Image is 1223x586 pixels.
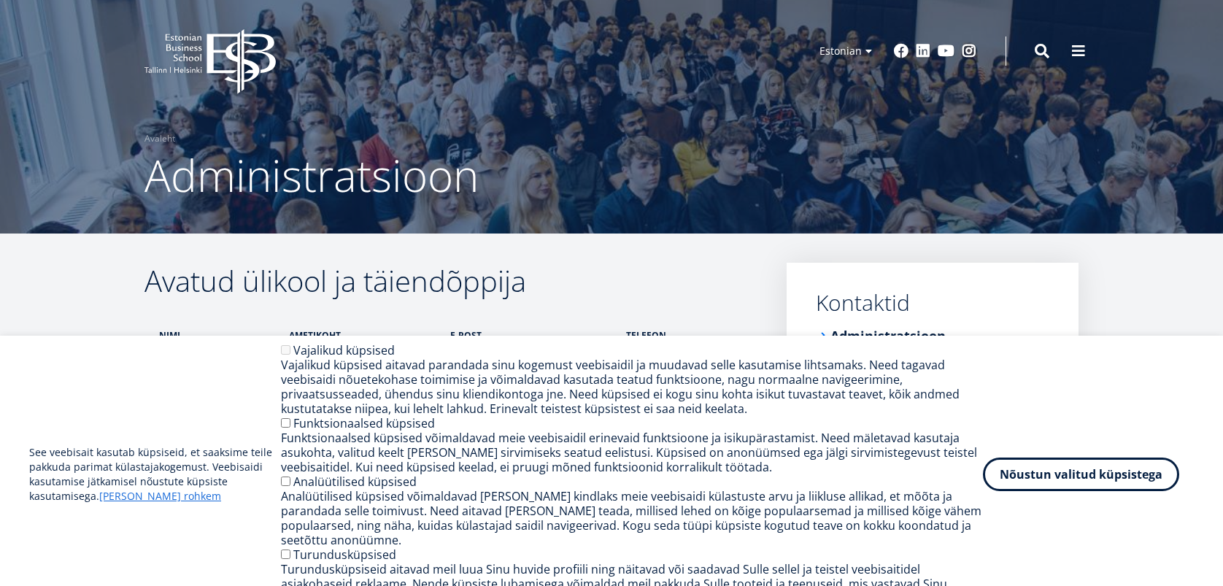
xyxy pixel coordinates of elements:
[281,489,983,547] div: Analüütilised küpsised võimaldavad [PERSON_NAME] kindlaks meie veebisaidi külastuste arvu ja liik...
[144,145,479,205] span: Administratsioon
[282,314,442,357] th: ametikoht
[281,431,983,474] div: Funktsionaalsed küpsised võimaldavad meie veebisaidil erinevaid funktsioone ja isikupärastamist. ...
[983,458,1179,491] button: Nõustun valitud küpsistega
[938,44,954,58] a: Youtube
[29,445,281,504] p: See veebisait kasutab küpsiseid, et saaksime teile pakkuda parimat külastajakogemust. Veebisaidi ...
[281,358,983,416] div: Vajalikud küpsised aitavad parandada sinu kogemust veebisaidil ja muudavad selle kasutamise lihts...
[293,342,395,358] label: Vajalikud küpsised
[916,44,930,58] a: Linkedin
[144,131,175,146] a: Avaleht
[144,263,757,299] h2: Avatud ülikool ja täiendõppija
[816,292,1049,314] a: Kontaktid
[962,44,976,58] a: Instagram
[293,547,396,563] label: Turundusküpsised
[619,314,757,357] th: telefon
[830,328,946,343] a: Administratsioon
[293,415,435,431] label: Funktsionaalsed küpsised
[99,489,221,504] a: [PERSON_NAME] rohkem
[443,314,619,357] th: e-post
[894,44,908,58] a: Facebook
[144,314,282,357] th: nimi
[293,474,417,490] label: Analüütilised küpsised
